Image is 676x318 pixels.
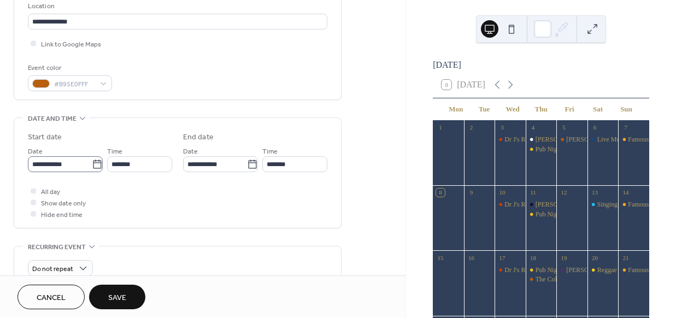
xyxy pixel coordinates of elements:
span: Date [28,146,43,157]
div: Dr J's Rib Night [504,135,547,144]
div: Famous Sunday Brunch Buffet [618,266,649,275]
div: Lizeh Basciano Live on the Patio [556,135,587,144]
div: Start date [28,132,62,143]
div: Singing For SickKids Annual Concert Fundraiser [587,200,619,209]
div: Sun [612,98,640,120]
div: Pub Night Thursdays [536,210,591,219]
div: Fri [555,98,584,120]
div: 10 [498,189,506,197]
button: Save [89,285,145,309]
div: 13 [591,189,599,197]
div: Pub Night Thursdays [526,210,557,219]
div: 20 [591,254,599,262]
span: Date [183,146,198,157]
span: Time [107,146,122,157]
span: Hide end time [41,209,83,221]
div: Sat [584,98,612,120]
span: Date and time [28,113,77,125]
div: Reggae Sunsplash Food & Music Festival [587,266,619,275]
div: Event color [28,62,110,74]
div: Famous Sunday Brunch Buffet [618,200,649,209]
div: 15 [436,254,444,262]
button: Cancel [17,285,85,309]
span: Show date only [41,198,86,209]
div: Wed [498,98,527,120]
div: Famous Sunday Brunch Buffet [618,135,649,144]
div: 7 [621,123,630,132]
div: 1 [436,123,444,132]
div: Thu [527,98,555,120]
span: Do not repeat [32,263,73,275]
span: Save [108,292,126,304]
div: Pub Night Thursdays [526,266,557,275]
div: 3 [498,123,506,132]
div: Live Music with Camilo Restrepo [587,135,619,144]
span: Cancel [37,292,66,304]
span: Link to Google Maps [41,39,101,50]
div: 12 [560,189,568,197]
div: [PERSON_NAME] Live at Pub Night [536,200,636,209]
div: 11 [529,189,537,197]
div: End date [183,132,214,143]
div: Dr J's Rib Night [504,200,547,209]
div: 9 [467,189,475,197]
div: Tue [470,98,498,120]
div: 18 [529,254,537,262]
div: Pub Night Thursdays [536,145,591,154]
div: [PERSON_NAME] Live on the Patio [566,135,665,144]
div: Dr J's Rib Night [504,266,547,275]
div: The Colton Sisters Live at Pub Night! [536,275,635,284]
div: Bob Butcher Live at Pub Night [526,200,557,209]
span: Time [262,146,278,157]
div: [PERSON_NAME] Live on the Patio [566,266,665,275]
span: #B95E0FFF [54,79,95,90]
div: 17 [498,254,506,262]
div: 6 [591,123,599,132]
span: All day [41,186,60,198]
div: 8 [436,189,444,197]
div: Mon [442,98,470,120]
div: Pub Night Thursdays [536,266,591,275]
div: Location [28,1,325,12]
div: 16 [467,254,475,262]
div: 2 [467,123,475,132]
div: Jake Dudas Live at Pub Night [526,135,557,144]
div: Dr J's Rib Night [495,266,526,275]
div: 21 [621,254,630,262]
span: Recurring event [28,242,86,253]
div: 19 [560,254,568,262]
div: 5 [560,123,568,132]
div: 14 [621,189,630,197]
div: 4 [529,123,537,132]
div: Pub Night Thursdays [526,145,557,154]
div: Dr J's Rib Night [495,200,526,209]
div: [PERSON_NAME] Live at Pub Night [536,135,636,144]
div: Dr J's Rib Night [495,135,526,144]
div: Wylie Harold Live on the Patio [556,266,587,275]
div: The Colton Sisters Live at Pub Night! [526,275,557,284]
div: [DATE] [433,58,649,72]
